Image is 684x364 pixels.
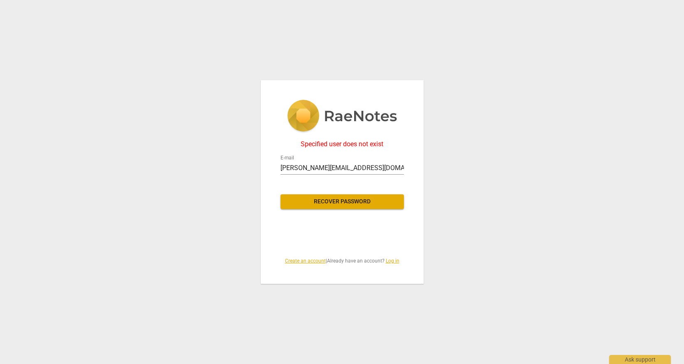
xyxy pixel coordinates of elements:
[287,198,397,206] span: Recover password
[281,194,404,209] button: Recover password
[281,141,404,148] div: Specified user does not exist
[287,100,397,134] img: 5ac2273c67554f335776073100b6d88f.svg
[281,258,404,265] span: | Already have an account?
[386,258,399,264] a: Log in
[281,155,294,160] label: E-mail
[285,258,326,264] a: Create an account
[609,355,671,364] div: Ask support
